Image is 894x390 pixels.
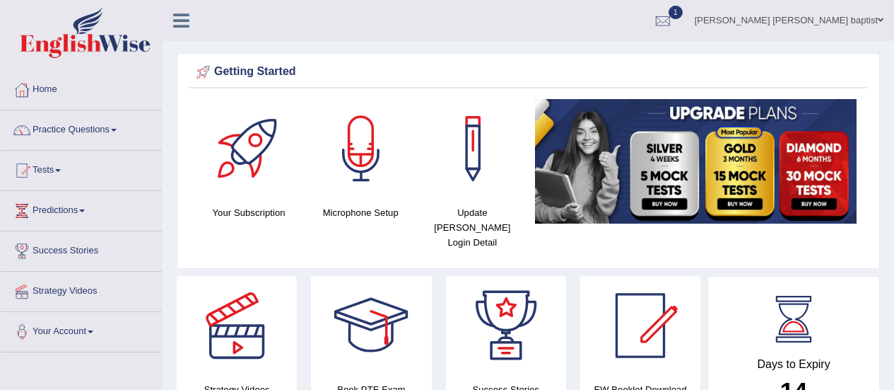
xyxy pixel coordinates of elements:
a: Tests [1,151,162,186]
h4: Days to Expiry [724,358,864,371]
a: Predictions [1,191,162,226]
a: Strategy Videos [1,272,162,307]
span: 1 [669,6,683,19]
div: Getting Started [193,62,864,83]
a: Success Stories [1,231,162,267]
h4: Update [PERSON_NAME] Login Detail [423,205,521,250]
a: Practice Questions [1,110,162,146]
a: Your Account [1,312,162,348]
img: small5.jpg [535,99,857,224]
h4: Your Subscription [200,205,298,220]
h4: Microphone Setup [312,205,409,220]
a: Home [1,70,162,105]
